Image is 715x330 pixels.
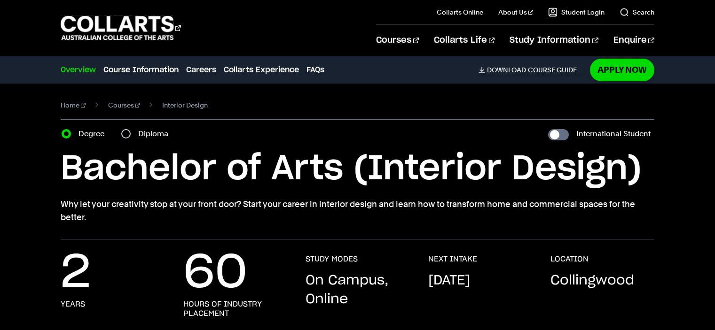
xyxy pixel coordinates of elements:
h3: hours of industry placement [183,299,287,318]
a: Courses [108,99,140,112]
a: Enquire [613,25,654,56]
a: Search [620,8,654,17]
p: Collingwood [550,271,634,290]
p: 2 [61,254,91,292]
a: Collarts Online [437,8,483,17]
p: 60 [183,254,247,292]
h3: STUDY MODES [306,254,358,264]
h3: NEXT INTAKE [428,254,477,264]
h3: years [61,299,85,309]
a: Study Information [510,25,598,56]
a: Overview [61,64,96,76]
a: About Us [498,8,533,17]
a: Home [61,99,86,112]
div: Go to homepage [61,15,181,41]
p: [DATE] [428,271,470,290]
span: Interior Design [162,99,208,112]
a: DownloadCourse Guide [479,66,584,74]
a: Course Information [103,64,179,76]
p: Why let your creativity stop at your front door? Start your career in interior design and learn h... [61,198,654,224]
label: Diploma [138,127,174,140]
a: Collarts Life [434,25,495,56]
a: Collarts Experience [224,64,299,76]
label: Degree [79,127,110,140]
span: Download [487,66,526,74]
a: FAQs [306,64,324,76]
h3: LOCATION [550,254,589,264]
a: Student Login [548,8,605,17]
h1: Bachelor of Arts (Interior Design) [61,148,654,190]
p: On Campus, Online [306,271,409,309]
label: International Student [576,127,651,140]
a: Apply Now [590,59,654,81]
a: Courses [376,25,419,56]
a: Careers [186,64,216,76]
